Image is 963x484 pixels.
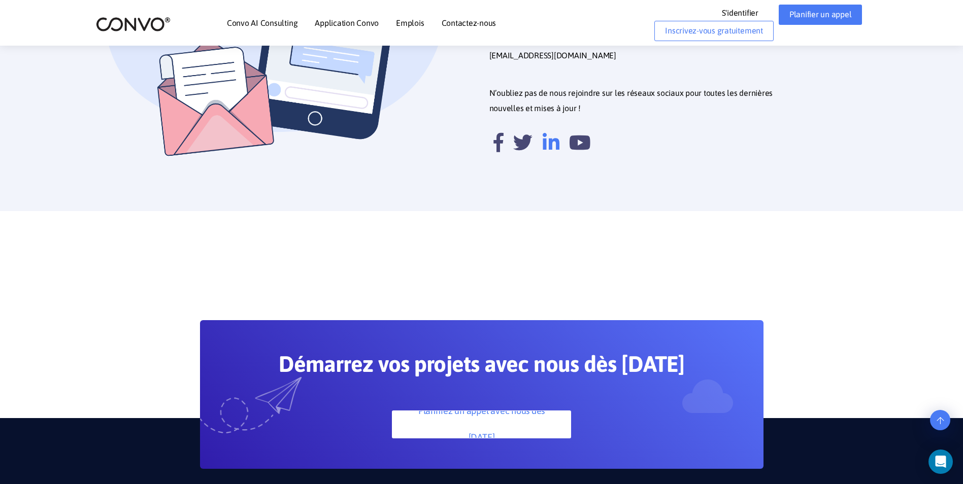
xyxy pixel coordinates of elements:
h2: Démarrez vos projets avec nous dès [DATE] [248,351,715,385]
a: Convo AI Consulting [227,19,297,27]
a: Planifiez un appel avec nous dès [DATE] [392,410,571,438]
a: Planifier un appel [779,5,862,25]
a: Inscrivez-vous gratuitement [654,21,774,41]
a: [EMAIL_ADDRESS][DOMAIN_NAME] [489,48,616,63]
a: S'identifier [722,5,774,21]
a: Emplois [396,19,424,27]
a: Contactez-nous [442,19,496,27]
div: Ouvrez Intercom Messenger [928,450,953,474]
p: N’oubliez pas de nous rejoindre sur les réseaux sociaux pour toutes les dernières nouvelles et mi... [489,86,868,116]
a: Application Convo [315,19,379,27]
img: logo_2.png [96,16,171,32]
